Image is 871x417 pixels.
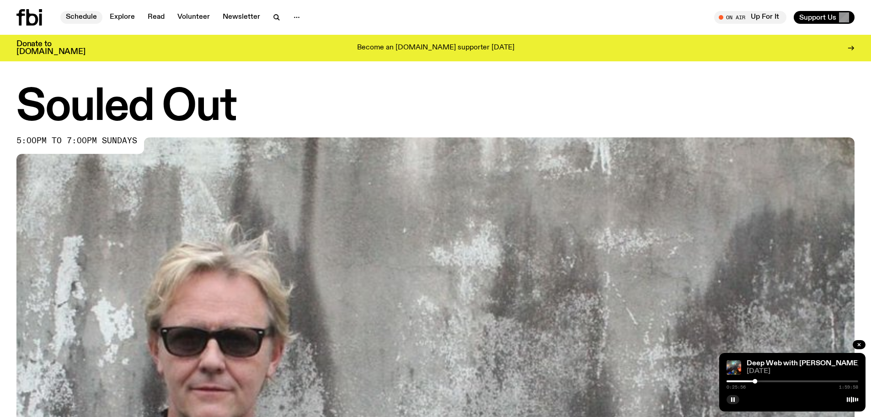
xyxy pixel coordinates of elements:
a: Schedule [60,11,102,24]
h3: Donate to [DOMAIN_NAME] [16,40,85,56]
a: Explore [104,11,140,24]
h1: Souled Out [16,87,855,128]
a: Newsletter [217,11,266,24]
span: Support Us [799,13,836,22]
p: Become an [DOMAIN_NAME] supporter [DATE] [357,44,514,52]
span: 1:59:58 [839,385,858,390]
span: 0:25:56 [727,385,746,390]
a: Read [142,11,170,24]
span: 5:00pm to 7:00pm sundays [16,137,137,145]
a: Volunteer [172,11,215,24]
button: On AirUp For It [714,11,786,24]
button: Support Us [794,11,855,24]
a: Deep Web with [PERSON_NAME] [747,360,860,367]
span: [DATE] [747,368,858,375]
